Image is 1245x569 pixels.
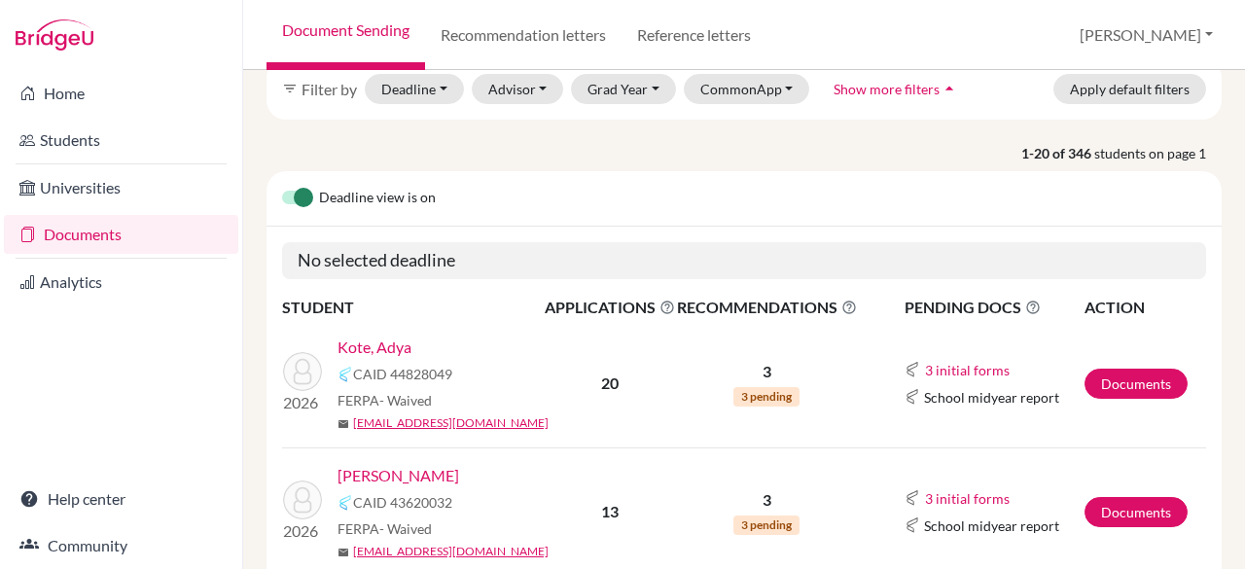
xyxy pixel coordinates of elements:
img: Common App logo [905,389,920,405]
span: students on page 1 [1094,143,1222,163]
span: School midyear report [924,516,1059,536]
th: ACTION [1084,295,1206,320]
a: [PERSON_NAME] [338,464,459,487]
span: - Waived [379,520,432,537]
span: RECOMMENDATIONS [677,296,857,319]
button: Advisor [472,74,564,104]
b: 20 [601,373,619,392]
a: [EMAIL_ADDRESS][DOMAIN_NAME] [353,414,549,432]
a: Students [4,121,238,160]
button: Grad Year [571,74,676,104]
i: filter_list [282,81,298,96]
p: 3 [677,360,857,383]
span: 3 pending [733,387,800,407]
a: Analytics [4,263,238,302]
img: Common App logo [338,495,353,511]
span: 3 pending [733,516,800,535]
span: CAID 43620032 [353,492,452,513]
span: APPLICATIONS [545,296,675,319]
a: [EMAIL_ADDRESS][DOMAIN_NAME] [353,543,549,560]
p: 2026 [283,519,322,543]
button: 3 initial forms [924,487,1011,510]
a: Help center [4,480,238,518]
img: Common App logo [905,490,920,506]
span: FERPA [338,518,432,539]
a: Universities [4,168,238,207]
span: - Waived [379,392,432,409]
img: Kote, Adya [283,352,322,391]
span: Filter by [302,80,357,98]
img: Common App logo [338,367,353,382]
span: School midyear report [924,387,1059,408]
span: PENDING DOCS [905,296,1083,319]
img: Anand, Varun [283,480,322,519]
strong: 1-20 of 346 [1021,143,1094,163]
a: Community [4,526,238,565]
p: 3 [677,488,857,512]
th: STUDENT [282,295,544,320]
a: Kote, Adya [338,336,411,359]
span: mail [338,418,349,430]
img: Common App logo [905,362,920,377]
button: CommonApp [684,74,810,104]
a: Documents [1085,369,1188,399]
a: Documents [1085,497,1188,527]
span: mail [338,547,349,558]
span: Deadline view is on [319,187,436,210]
button: 3 initial forms [924,359,1011,381]
b: 13 [601,502,619,520]
span: FERPA [338,390,432,410]
button: Apply default filters [1053,74,1206,104]
span: CAID 44828049 [353,364,452,384]
button: Show more filtersarrow_drop_up [817,74,976,104]
span: Show more filters [834,81,940,97]
a: Documents [4,215,238,254]
button: [PERSON_NAME] [1071,17,1222,53]
img: Bridge-U [16,19,93,51]
img: Common App logo [905,517,920,533]
p: 2026 [283,391,322,414]
h5: No selected deadline [282,242,1206,279]
i: arrow_drop_up [940,79,959,98]
button: Deadline [365,74,464,104]
a: Home [4,74,238,113]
